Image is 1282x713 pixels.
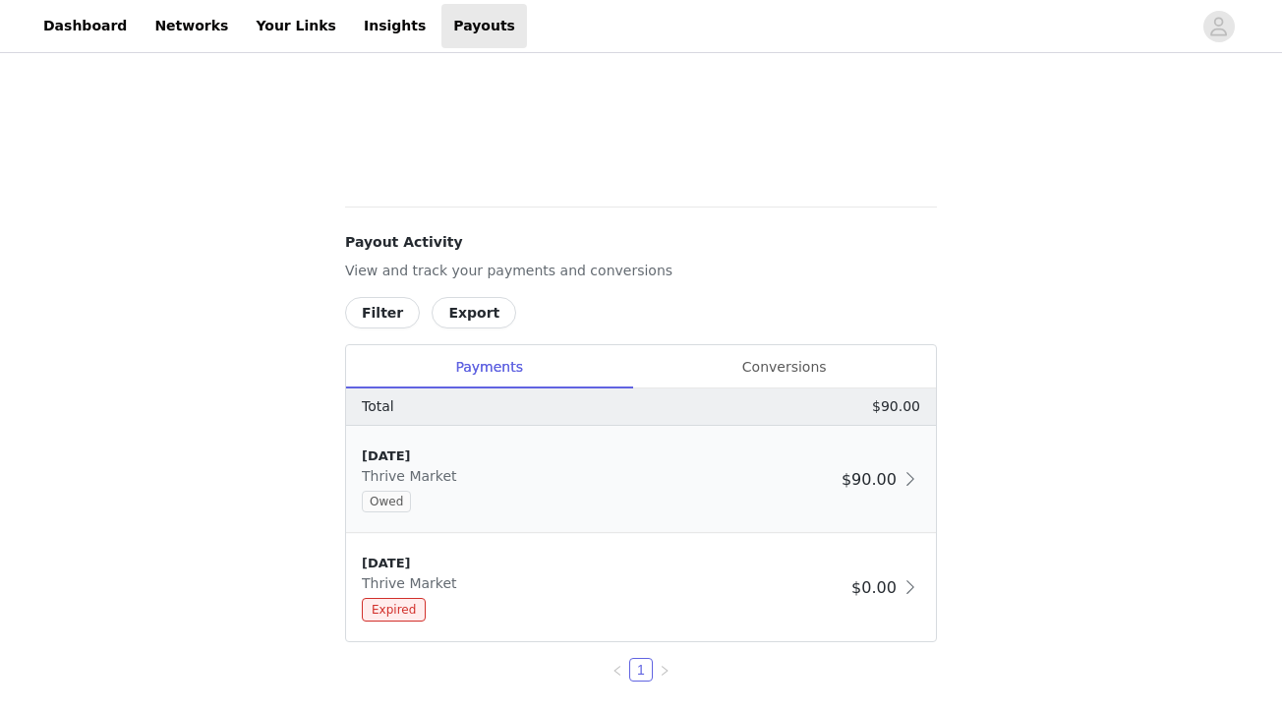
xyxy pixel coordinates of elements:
div: clickable-list-item [346,534,936,641]
li: Previous Page [606,658,629,682]
span: Owed [362,491,411,512]
div: Conversions [632,345,936,389]
a: 1 [630,659,652,681]
i: icon: left [612,665,623,677]
div: clickable-list-item [346,426,936,534]
li: Next Page [653,658,676,682]
span: Thrive Market [362,468,465,484]
div: Payments [346,345,632,389]
button: Export [432,297,516,328]
p: $90.00 [872,396,920,417]
div: avatar [1209,11,1228,42]
span: Thrive Market [362,575,465,591]
div: [DATE] [362,446,834,466]
span: $0.00 [851,578,897,597]
button: Filter [345,297,420,328]
div: [DATE] [362,554,844,573]
h4: Payout Activity [345,232,937,253]
p: View and track your payments and conversions [345,261,937,281]
span: Expired [362,598,426,622]
span: $90.00 [842,470,897,489]
a: Payouts [441,4,527,48]
a: Your Links [244,4,348,48]
a: Insights [352,4,437,48]
p: Total [362,396,394,417]
li: 1 [629,658,653,682]
i: icon: right [659,665,670,677]
a: Networks [143,4,240,48]
a: Dashboard [31,4,139,48]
